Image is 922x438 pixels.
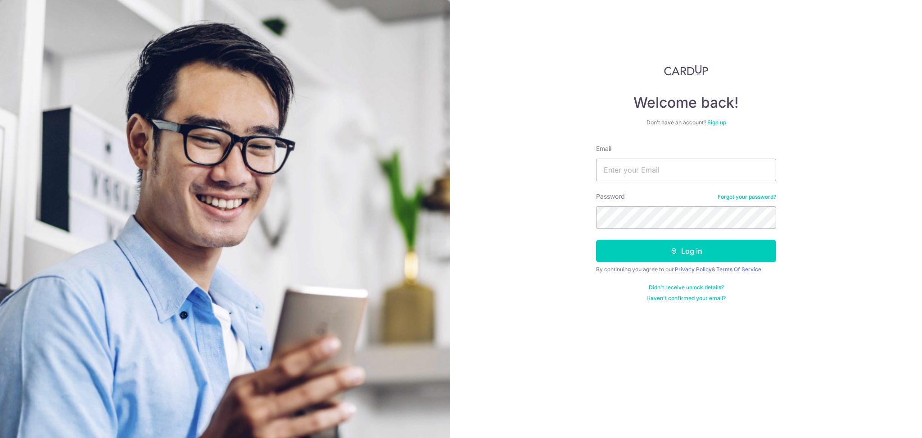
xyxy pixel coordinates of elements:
h4: Welcome back! [596,94,776,112]
input: Enter your Email [596,159,776,181]
a: Forgot your password? [718,193,776,201]
a: Sign up [707,119,726,126]
label: Email [596,144,611,153]
button: Log in [596,240,776,262]
label: Password [596,192,625,201]
div: By continuing you agree to our & [596,266,776,273]
a: Didn't receive unlock details? [649,284,724,291]
a: Privacy Policy [675,266,712,273]
a: Haven't confirmed your email? [646,295,726,302]
img: CardUp Logo [664,65,708,76]
a: Terms Of Service [716,266,761,273]
div: Don’t have an account? [596,119,776,126]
